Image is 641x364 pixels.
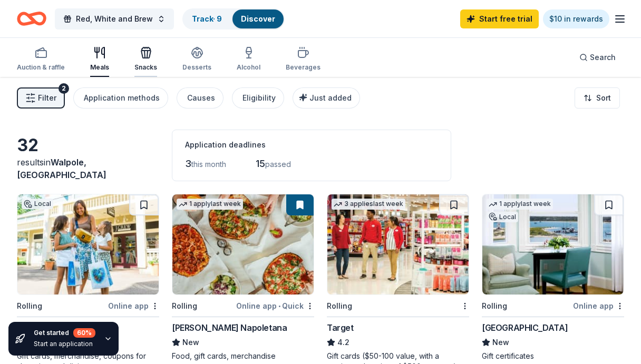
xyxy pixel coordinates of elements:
span: Just added [309,93,352,102]
button: Beverages [286,42,320,77]
button: Auction & raffle [17,42,65,77]
div: Snacks [134,63,157,72]
div: Local [487,212,518,222]
button: Sort [575,87,620,109]
span: • [278,302,280,310]
a: Image for Frank Pepe Pizzeria Napoletana1 applylast weekRollingOnline app•Quick[PERSON_NAME] Napo... [172,194,314,361]
div: Rolling [482,300,507,312]
div: 2 [59,83,69,94]
div: Eligibility [242,92,276,104]
button: Track· 9Discover [182,8,285,29]
button: Alcohol [237,42,260,77]
div: 32 [17,135,159,156]
div: Meals [90,63,109,72]
span: passed [265,160,291,169]
div: [PERSON_NAME] Napoletana [172,321,287,334]
div: Online app Quick [236,299,314,312]
div: Application methods [84,92,160,104]
span: Search [590,51,616,64]
div: Alcohol [237,63,260,72]
div: 1 apply last week [177,199,243,210]
a: $10 in rewards [543,9,609,28]
div: Application deadlines [185,139,438,151]
div: Rolling [17,300,42,312]
div: Rolling [327,300,352,312]
img: Image for Settlers Green [17,194,159,294]
img: Image for Frank Pepe Pizzeria Napoletana [172,194,314,294]
button: Eligibility [232,87,284,109]
span: this month [191,160,226,169]
div: Causes [187,92,215,104]
span: Sort [596,92,611,104]
div: Online app [573,299,624,312]
span: Filter [38,92,56,104]
img: Image for Harbor View Hotel [482,194,624,294]
button: Search [571,47,624,68]
a: Start free trial [460,9,539,28]
span: Red, White and Brew [76,13,153,25]
span: New [182,336,199,349]
span: 3 [185,158,191,169]
a: Home [17,6,46,31]
div: Beverages [286,63,320,72]
button: Just added [293,87,360,109]
span: New [492,336,509,349]
div: Get started [34,328,95,338]
div: Rolling [172,300,197,312]
div: 1 apply last week [487,199,553,210]
button: Snacks [134,42,157,77]
div: Gift certificates [482,351,624,361]
div: results [17,156,159,181]
span: 4.2 [337,336,349,349]
div: Auction & raffle [17,63,65,72]
span: in [17,157,106,180]
span: 15 [256,158,265,169]
div: Food, gift cards, merchandise [172,351,314,361]
img: Image for Target [327,194,469,294]
button: Application methods [73,87,168,109]
div: Target [327,321,354,334]
div: Online app [108,299,159,312]
button: Red, White and Brew [55,8,174,29]
span: Walpole, [GEOGRAPHIC_DATA] [17,157,106,180]
button: Meals [90,42,109,77]
button: Desserts [182,42,211,77]
div: Start an application [34,340,95,348]
button: Filter2 [17,87,65,109]
div: Local [22,199,53,209]
a: Track· 9 [192,14,222,23]
a: Discover [241,14,275,23]
div: 3 applies last week [332,199,405,210]
div: 60 % [73,328,95,338]
div: [GEOGRAPHIC_DATA] [482,321,568,334]
div: Desserts [182,63,211,72]
a: Image for Harbor View Hotel1 applylast weekLocalRollingOnline app[GEOGRAPHIC_DATA]NewGift certifi... [482,194,624,361]
button: Causes [177,87,224,109]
